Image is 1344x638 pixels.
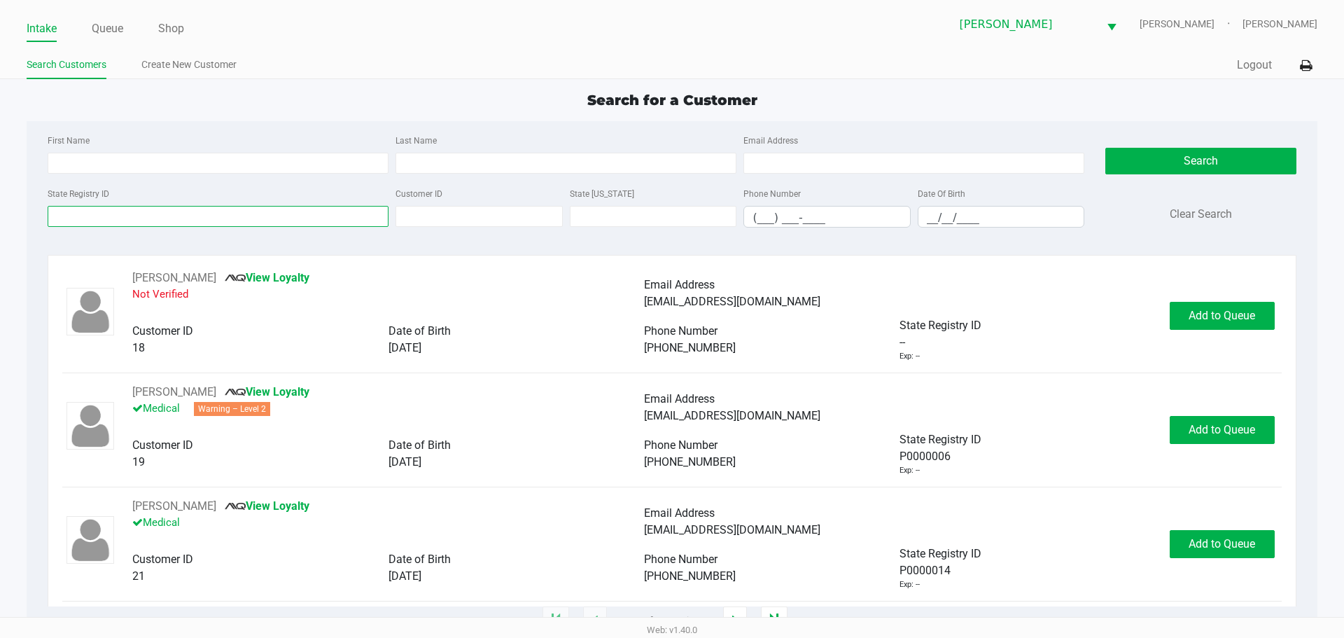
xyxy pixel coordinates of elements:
label: State [US_STATE] [570,188,634,200]
span: 18 [132,341,145,354]
label: Customer ID [395,188,442,200]
input: Format: (999) 999-9999 [744,207,910,228]
span: -- [899,334,905,351]
span: Add to Queue [1189,423,1255,436]
label: First Name [48,134,90,147]
span: Date of Birth [388,438,451,452]
input: Format: MM/DD/YYYY [918,207,1084,228]
kendo-maskedtextbox: Format: MM/DD/YYYY [918,206,1085,228]
button: Clear Search [1170,206,1232,223]
span: State Registry ID [899,319,981,332]
label: Phone Number [743,188,801,200]
app-submit-button: Next [723,606,747,634]
span: P0000014 [899,562,951,579]
label: Email Address [743,134,798,147]
span: [PHONE_NUMBER] [644,341,736,354]
button: Add to Queue [1170,302,1275,330]
a: Search Customers [27,56,106,74]
label: State Registry ID [48,188,109,200]
span: [DATE] [388,341,421,354]
span: [EMAIL_ADDRESS][DOMAIN_NAME] [644,523,820,536]
a: View Loyalty [225,499,309,513]
span: [PHONE_NUMBER] [644,569,736,583]
span: State Registry ID [899,433,981,446]
span: [PERSON_NAME] [960,16,1090,33]
span: [DATE] [388,569,421,583]
div: Exp: -- [899,579,920,591]
button: Select [1098,8,1125,41]
p: Medical [132,401,644,420]
a: Shop [158,19,184,39]
span: Email Address [644,506,715,520]
button: Add to Queue [1170,530,1275,558]
span: Phone Number [644,324,717,338]
span: Add to Queue [1189,309,1255,322]
span: Phone Number [644,553,717,566]
span: Email Address [644,278,715,291]
span: Email Address [644,392,715,405]
app-submit-button: Move to last page [761,606,787,634]
span: [PHONE_NUMBER] [644,455,736,469]
a: Create New Customer [141,56,237,74]
span: P0000006 [899,448,951,465]
app-submit-button: Move to first page [542,606,569,634]
a: Queue [92,19,123,39]
span: [PERSON_NAME] [1140,17,1242,32]
div: Exp: -- [899,351,920,363]
span: [PERSON_NAME] [1242,17,1317,32]
span: State Registry ID [899,547,981,560]
button: See customer info [132,384,216,401]
span: Customer ID [132,438,193,452]
button: Add to Queue [1170,416,1275,444]
label: Last Name [395,134,437,147]
span: Date of Birth [388,553,451,566]
span: 1 - 20 of 900907 items [621,613,709,627]
span: Phone Number [644,438,717,452]
kendo-maskedtextbox: Format: (999) 999-9999 [743,206,911,228]
a: View Loyalty [225,271,309,284]
p: Medical [132,515,644,534]
span: Add to Queue [1189,537,1255,550]
span: [DATE] [388,455,421,469]
button: See customer info [132,498,216,515]
button: Logout [1237,57,1272,74]
span: Customer ID [132,553,193,566]
span: Date of Birth [388,324,451,338]
app-submit-button: Previous [583,606,607,634]
a: Intake [27,19,57,39]
span: Web: v1.40.0 [647,625,697,635]
div: Exp: -- [899,465,920,477]
span: Search for a Customer [587,92,757,109]
label: Date Of Birth [918,188,965,200]
span: 21 [132,569,145,583]
a: View Loyalty [225,385,309,398]
span: [EMAIL_ADDRESS][DOMAIN_NAME] [644,409,820,422]
button: See customer info [132,270,216,286]
span: Warning – Level 2 [194,402,270,416]
span: 19 [132,455,145,469]
span: [EMAIL_ADDRESS][DOMAIN_NAME] [644,295,820,308]
p: Not Verified [132,286,644,306]
span: Customer ID [132,324,193,338]
button: Search [1105,148,1296,174]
